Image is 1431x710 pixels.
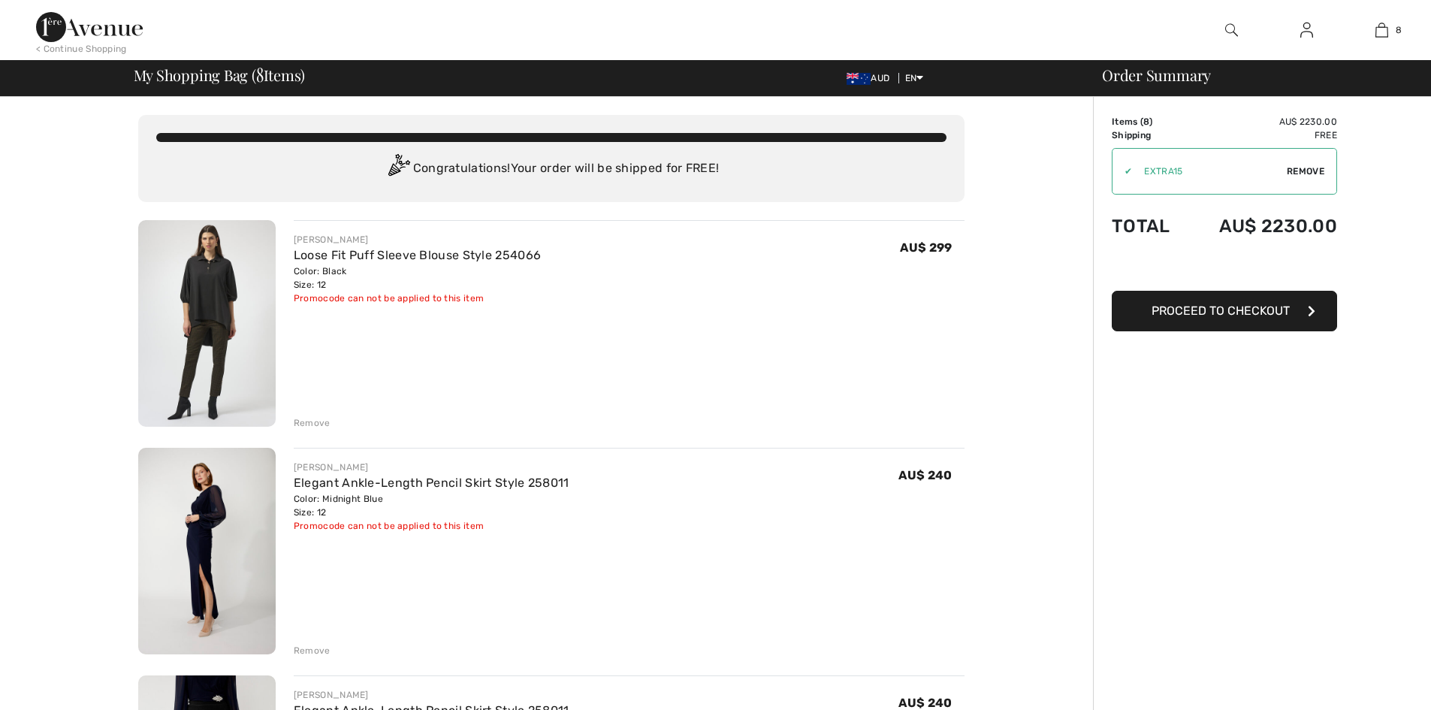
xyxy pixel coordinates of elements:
[294,492,569,519] div: Color: Midnight Blue Size: 12
[1112,291,1337,331] button: Proceed to Checkout
[1300,21,1313,39] img: My Info
[1112,201,1186,252] td: Total
[1186,201,1337,252] td: AU$ 2230.00
[294,416,331,430] div: Remove
[1186,115,1337,128] td: AU$ 2230.00
[1375,21,1388,39] img: My Bag
[1132,149,1287,194] input: Promo code
[36,42,127,56] div: < Continue Shopping
[1345,21,1418,39] a: 8
[294,688,569,702] div: [PERSON_NAME]
[898,696,952,710] span: AU$ 240
[1112,165,1132,178] div: ✔
[294,292,541,305] div: Promocode can not be applied to this item
[1084,68,1422,83] div: Order Summary
[1152,304,1290,318] span: Proceed to Checkout
[1186,128,1337,142] td: Free
[294,476,569,490] a: Elegant Ankle-Length Pencil Skirt Style 258011
[1112,128,1186,142] td: Shipping
[156,154,946,184] div: Congratulations! Your order will be shipped for FREE!
[294,519,569,533] div: Promocode can not be applied to this item
[134,68,306,83] span: My Shopping Bag ( Items)
[905,73,924,83] span: EN
[1287,165,1324,178] span: Remove
[36,12,143,42] img: 1ère Avenue
[138,220,276,427] img: Loose Fit Puff Sleeve Blouse Style 254066
[1143,116,1149,127] span: 8
[898,468,952,482] span: AU$ 240
[1112,252,1337,286] iframe: PayPal
[847,73,895,83] span: AUD
[138,448,276,654] img: Elegant Ankle-Length Pencil Skirt Style 258011
[900,240,952,255] span: AU$ 299
[294,264,541,292] div: Color: Black Size: 12
[383,154,413,184] img: Congratulation2.svg
[1225,21,1238,39] img: search the website
[1396,23,1402,37] span: 8
[1288,21,1325,40] a: Sign In
[294,644,331,657] div: Remove
[256,64,264,83] span: 8
[294,248,541,262] a: Loose Fit Puff Sleeve Blouse Style 254066
[1112,115,1186,128] td: Items ( )
[294,461,569,474] div: [PERSON_NAME]
[294,233,541,246] div: [PERSON_NAME]
[847,73,871,85] img: Australian Dollar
